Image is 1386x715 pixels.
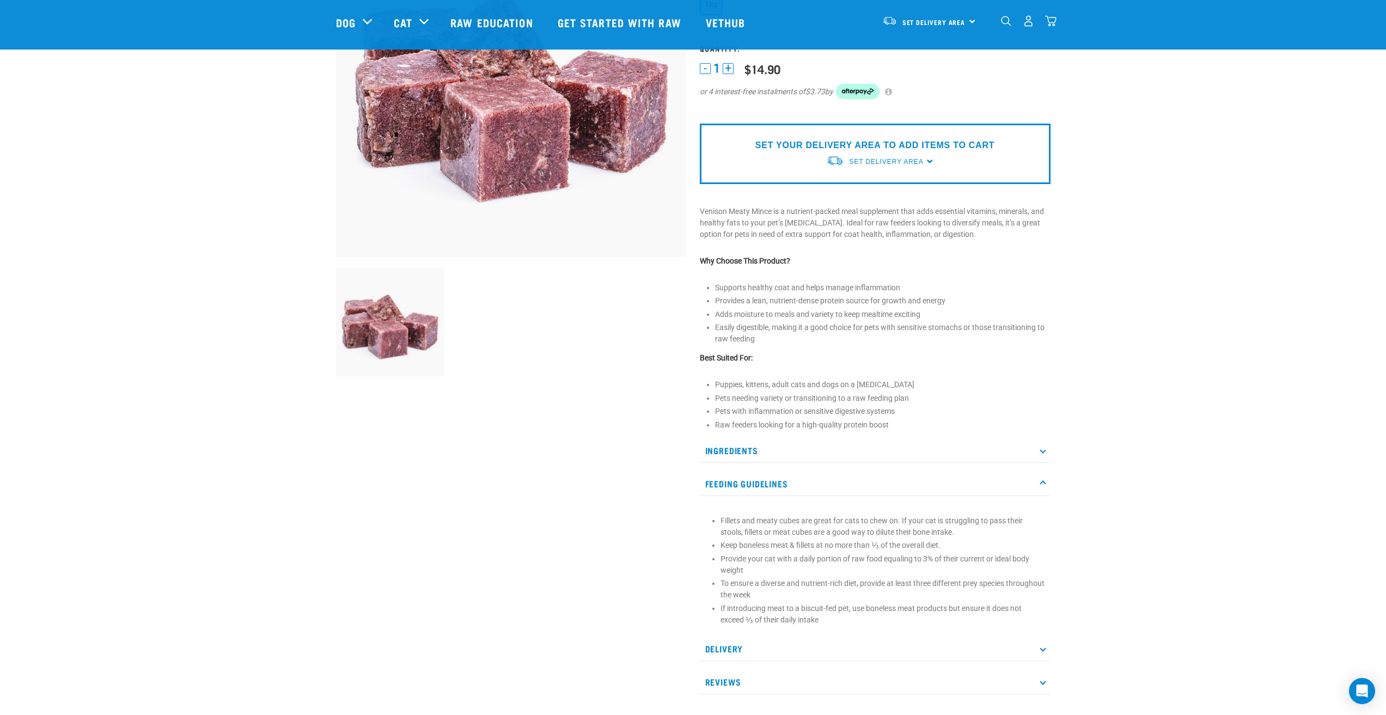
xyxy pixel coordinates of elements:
[336,268,444,376] img: 1117 Venison Meat Mince 01
[715,309,1051,320] li: Adds moisture to meals and variety to keep mealtime exciting
[715,379,1051,390] li: Puppies, kittens, adult cats and dogs on a [MEDICAL_DATA]
[700,353,753,362] strong: Best Suited For:
[1001,16,1011,26] img: home-icon-1@2x.png
[715,419,1051,431] li: Raw feeders looking for a high-quality protein boost
[695,1,759,44] a: Vethub
[700,63,711,74] button: -
[723,63,734,74] button: +
[721,540,1045,551] p: Keep boneless meat & fillets at no more than ⅓ of the overall diet.
[700,637,1051,661] p: Delivery
[700,206,1051,240] p: Venison Meaty Mince is a nutrient-packed meal supplement that adds essential vitamins, minerals, ...
[715,282,1051,294] li: Supports healthy coat and helps manage inflammation
[713,63,720,74] span: 1
[394,14,412,30] a: Cat
[336,14,356,30] a: Dog
[700,670,1051,694] p: Reviews
[715,393,1051,404] li: Pets needing variety or transitioning to a raw feeding plan
[715,295,1051,307] li: Provides a lean, nutrient-dense protein source for growth and energy
[1349,678,1375,704] div: Open Intercom Messenger
[805,86,825,97] span: $3.73
[700,84,1051,99] div: or 4 interest-free instalments of by
[849,158,923,166] span: Set Delivery Area
[836,84,880,99] img: Afterpay
[700,256,790,265] strong: Why Choose This Product?
[902,20,966,24] span: Set Delivery Area
[1023,15,1034,27] img: user.png
[721,515,1045,538] p: Fillets and meaty cubes are great for cats to chew on. If your cat is struggling to pass their st...
[439,1,546,44] a: Raw Education
[700,438,1051,463] p: Ingredients
[721,603,1045,626] p: If introducing meat to a biscuit-fed pet, use boneless meat products but ensure it does not excee...
[715,322,1051,345] li: Easily digestible, making it a good choice for pets with sensitive stomachs or those transitionin...
[721,553,1045,576] p: Provide your cat with a daily portion of raw food equaling to 3% of their current or ideal body w...
[755,139,994,152] p: SET YOUR DELIVERY AREA TO ADD ITEMS TO CART
[721,578,1045,601] p: To ensure a diverse and nutrient-rich diet, provide at least three different prey species through...
[826,155,844,167] img: van-moving.png
[700,472,1051,496] p: Feeding Guidelines
[547,1,695,44] a: Get started with Raw
[882,16,897,26] img: van-moving.png
[715,406,1051,417] li: Pets with inflammation or sensitive digestive systems
[744,62,780,76] div: $14.90
[1045,15,1057,27] img: home-icon@2x.png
